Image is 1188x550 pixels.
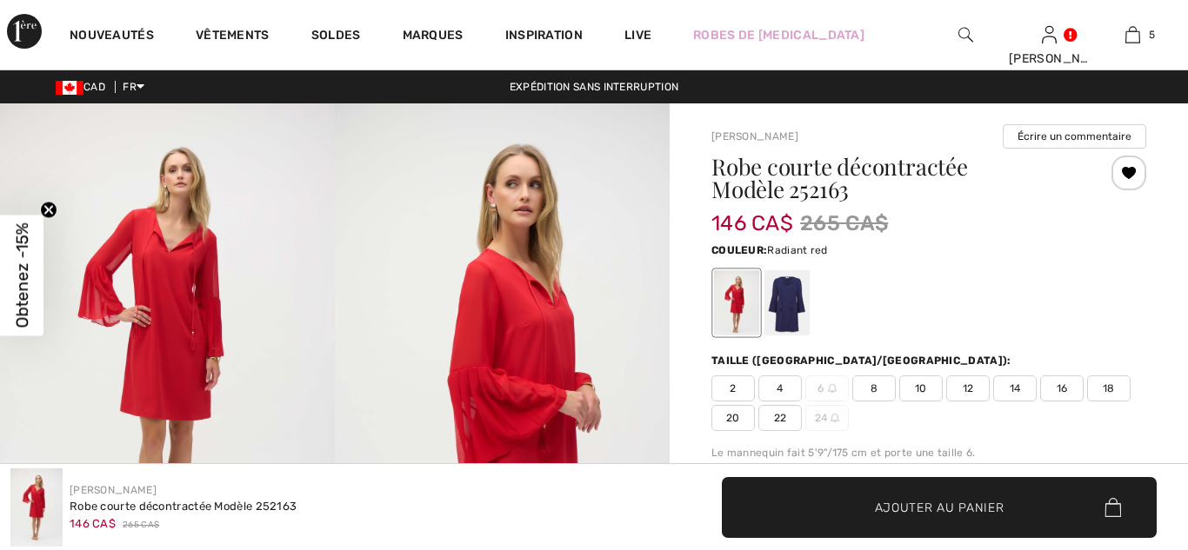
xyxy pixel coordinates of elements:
[993,375,1037,401] span: 14
[56,81,83,95] img: Canadian Dollar
[123,81,144,93] span: FR
[1042,26,1057,43] a: Se connecter
[1042,24,1057,45] img: Mes infos
[505,28,583,46] span: Inspiration
[711,194,793,235] span: 146 CA$
[805,375,849,401] span: 6
[70,517,116,530] span: 146 CA$
[714,270,759,335] div: Radiant red
[1009,50,1091,68] div: [PERSON_NAME]
[852,375,896,401] span: 8
[1149,27,1155,43] span: 5
[758,375,802,401] span: 4
[899,375,943,401] span: 10
[828,384,837,393] img: ring-m.svg
[764,270,810,335] div: Bleu Nuit
[70,498,297,515] div: Robe courte décontractée Modèle 252163
[711,375,755,401] span: 2
[831,414,839,422] img: ring-m.svg
[711,445,1146,461] div: Le mannequin fait 5'9"/175 cm et porte une taille 6.
[758,405,802,431] span: 22
[1091,24,1173,45] a: 5
[7,14,42,49] img: 1ère Avenue
[958,24,973,45] img: recherche
[1003,124,1146,149] button: Écrire un commentaire
[693,26,864,44] a: Robes de [MEDICAL_DATA]
[1087,375,1131,401] span: 18
[40,201,57,218] button: Close teaser
[196,28,270,46] a: Vêtements
[403,28,464,46] a: Marques
[311,28,361,46] a: Soldes
[10,468,63,547] img: Robe Courte D&eacute;contract&eacute;e mod&egrave;le 252163
[123,519,159,532] span: 265 CA$
[70,484,157,496] a: [PERSON_NAME]
[946,375,990,401] span: 12
[70,28,154,46] a: Nouveautés
[12,222,32,328] span: Obtenez -15%
[711,405,755,431] span: 20
[805,405,849,431] span: 24
[711,244,767,256] span: Couleur:
[711,156,1074,201] h1: Robe courte décontractée Modèle 252163
[56,81,112,93] span: CAD
[767,244,827,256] span: Radiant red
[1125,24,1140,45] img: Mon panier
[800,208,888,239] span: 265 CA$
[624,26,651,44] a: Live
[711,130,798,142] a: [PERSON_NAME]
[1105,498,1121,517] img: Bag.svg
[711,353,1015,368] div: Taille ([GEOGRAPHIC_DATA]/[GEOGRAPHIC_DATA]):
[1040,375,1084,401] span: 16
[1078,420,1171,463] iframe: Ouvre un widget dans lequel vous pouvez chatter avec l’un de nos agents
[722,477,1157,538] button: Ajouter au panier
[875,498,1004,516] span: Ajouter au panier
